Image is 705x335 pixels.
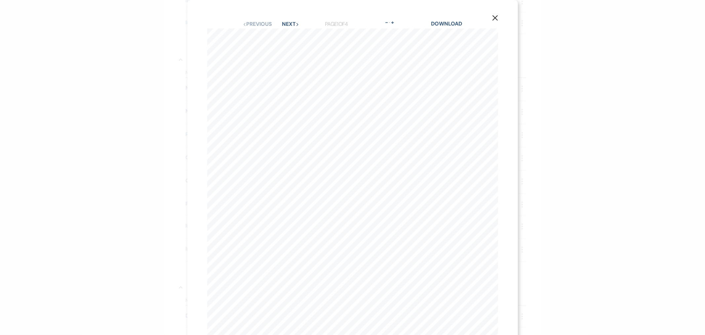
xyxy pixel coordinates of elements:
[390,20,395,25] button: +
[431,20,462,27] a: Download
[325,20,348,28] p: Page 1 of 4
[243,22,272,27] button: Previous
[384,20,389,25] button: -
[282,22,299,27] button: Next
